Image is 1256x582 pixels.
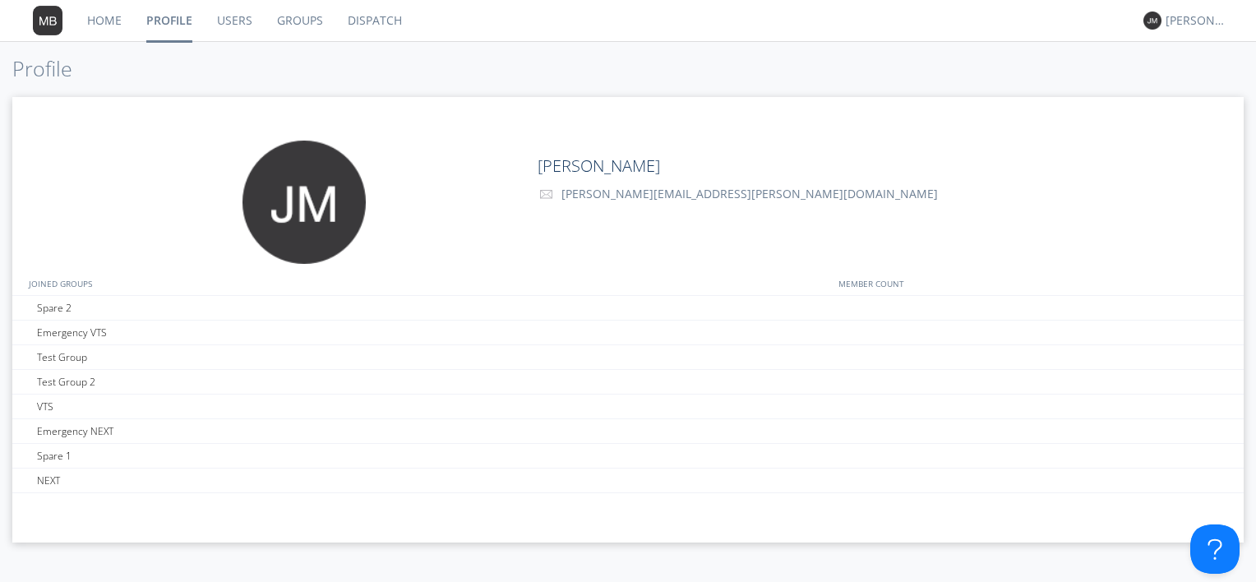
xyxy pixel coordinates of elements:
iframe: Toggle Customer Support [1190,524,1240,574]
div: MEMBER COUNT [834,271,1244,295]
div: NEXT [33,469,435,492]
div: Spare 2 [33,296,435,320]
h2: [PERSON_NAME] [538,157,1129,175]
img: 373638.png [242,141,366,264]
div: [PERSON_NAME] [1166,12,1227,29]
img: envelope-outline.svg [540,190,552,199]
div: Spare 1 [33,444,435,468]
img: 373638.png [33,6,62,35]
div: Test Group 2 [33,370,435,394]
div: Test Group [33,345,435,369]
div: Emergency VTS [33,321,435,344]
div: Emergency NEXT [33,419,435,443]
span: [PERSON_NAME][EMAIL_ADDRESS][PERSON_NAME][DOMAIN_NAME] [561,186,938,201]
h1: Profile [12,58,1244,81]
img: 373638.png [1143,12,1161,30]
div: VTS [33,395,435,418]
div: JOINED GROUPS [25,271,424,295]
